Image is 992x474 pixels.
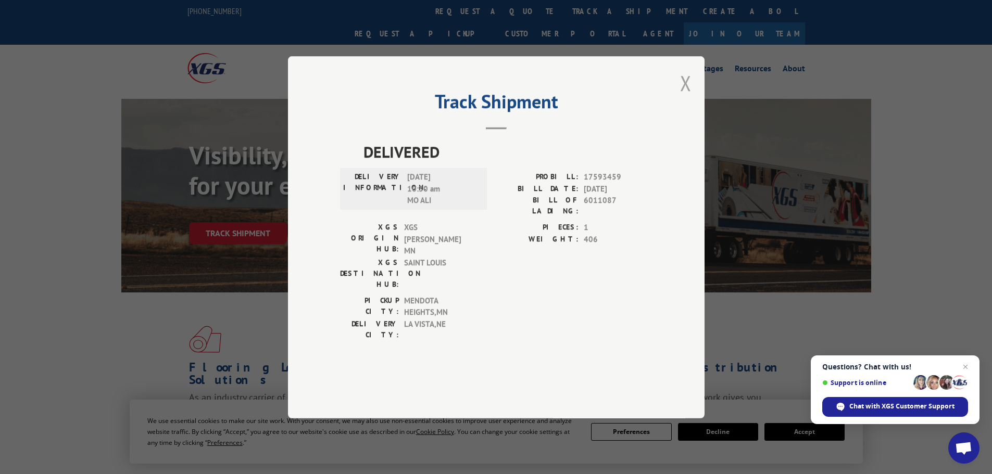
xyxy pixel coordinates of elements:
[343,171,402,207] label: DELIVERY INFORMATION:
[849,402,955,411] span: Chat with XGS Customer Support
[822,363,968,371] span: Questions? Chat with us!
[584,233,652,245] span: 406
[496,233,579,245] label: WEIGHT:
[584,171,652,183] span: 17593459
[584,183,652,195] span: [DATE]
[584,222,652,234] span: 1
[340,294,399,318] label: PICKUP CITY:
[363,140,652,163] span: DELIVERED
[822,379,910,387] span: Support is online
[340,318,399,340] label: DELIVERY CITY:
[404,257,474,289] span: SAINT LOUIS
[948,432,980,464] a: Open chat
[496,183,579,195] label: BILL DATE:
[404,318,474,340] span: LA VISTA , NE
[404,222,474,257] span: XGS [PERSON_NAME] MN
[822,397,968,417] span: Chat with XGS Customer Support
[340,94,652,114] h2: Track Shipment
[496,222,579,234] label: PIECES:
[680,69,692,97] button: Close modal
[407,171,478,207] span: [DATE] 10:30 am MO ALI
[340,222,399,257] label: XGS ORIGIN HUB:
[584,195,652,216] span: 6011087
[496,195,579,216] label: BILL OF LADING:
[340,257,399,289] label: XGS DESTINATION HUB:
[404,294,474,318] span: MENDOTA HEIGHTS , MN
[496,171,579,183] label: PROBILL:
